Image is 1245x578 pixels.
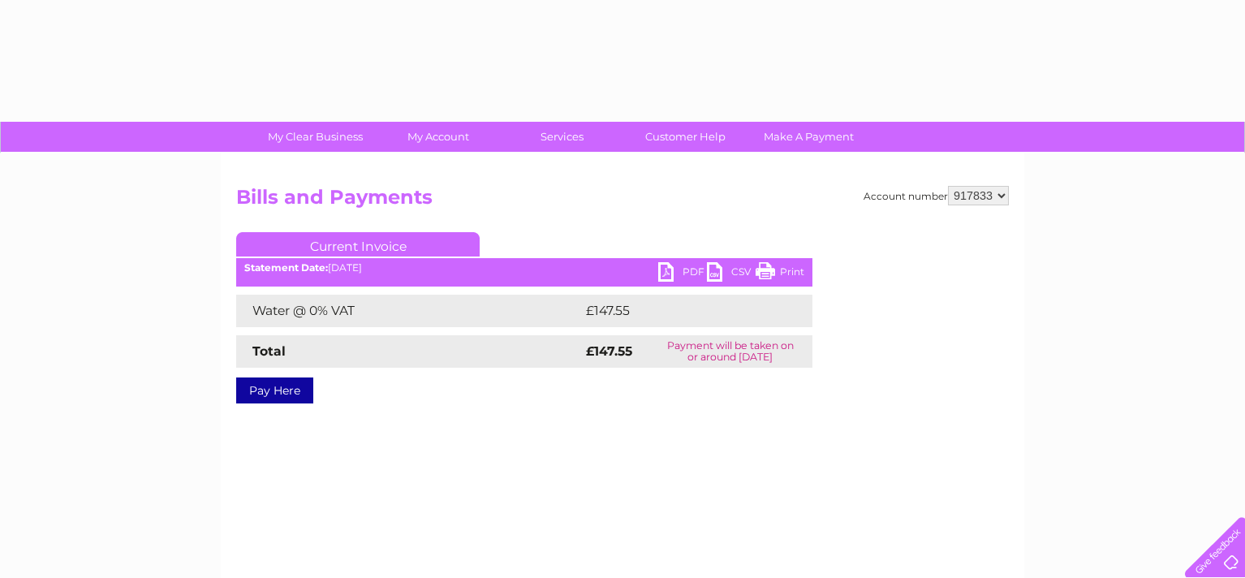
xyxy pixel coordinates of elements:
div: Account number [864,186,1009,205]
div: [DATE] [236,262,812,274]
a: Print [756,262,804,286]
a: CSV [707,262,756,286]
a: My Account [372,122,506,152]
a: My Clear Business [248,122,382,152]
strong: Total [252,343,286,359]
strong: £147.55 [586,343,632,359]
a: Customer Help [618,122,752,152]
a: Pay Here [236,377,313,403]
a: PDF [658,262,707,286]
td: Water @ 0% VAT [236,295,582,327]
a: Make A Payment [742,122,876,152]
td: £147.55 [582,295,782,327]
a: Current Invoice [236,232,480,257]
a: Services [495,122,629,152]
td: Payment will be taken on or around [DATE] [648,335,812,368]
h2: Bills and Payments [236,186,1009,217]
b: Statement Date: [244,261,328,274]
